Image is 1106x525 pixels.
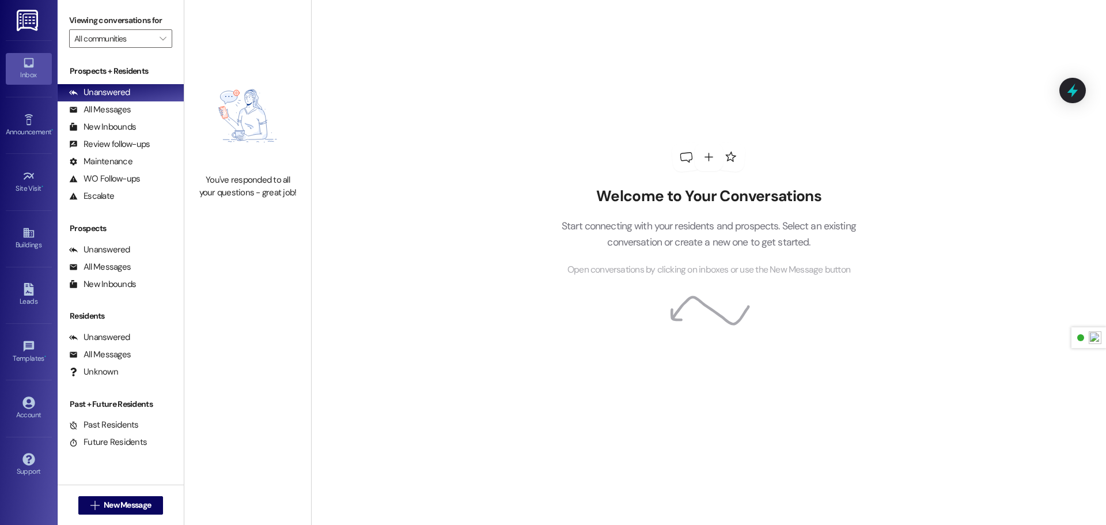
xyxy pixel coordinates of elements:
[6,223,52,254] a: Buildings
[44,353,46,361] span: •
[41,183,43,191] span: •
[69,244,130,256] div: Unanswered
[69,419,139,431] div: Past Residents
[90,501,99,510] i: 
[69,121,136,133] div: New Inbounds
[58,310,184,322] div: Residents
[544,218,873,251] p: Start connecting with your residents and prospects. Select an existing conversation or create a n...
[197,63,298,168] img: empty-state
[6,337,52,368] a: Templates •
[69,12,172,29] label: Viewing conversations for
[6,167,52,198] a: Site Visit •
[69,190,114,202] div: Escalate
[74,29,154,48] input: All communities
[567,263,850,277] span: Open conversations by clicking on inboxes or use the New Message button
[69,366,118,378] div: Unknown
[78,496,164,515] button: New Message
[197,174,298,199] div: You've responded to all your questions - great job!
[58,222,184,235] div: Prospects
[58,65,184,77] div: Prospects + Residents
[17,10,40,31] img: ResiDesk Logo
[6,53,52,84] a: Inbox
[51,126,53,134] span: •
[69,278,136,290] div: New Inbounds
[544,187,873,206] h2: Welcome to Your Conversations
[69,104,131,116] div: All Messages
[69,436,147,448] div: Future Residents
[69,261,131,273] div: All Messages
[6,450,52,481] a: Support
[6,280,52,311] a: Leads
[69,349,131,361] div: All Messages
[69,138,150,150] div: Review follow-ups
[69,156,132,168] div: Maintenance
[58,398,184,410] div: Past + Future Residents
[69,86,130,99] div: Unanswered
[69,173,140,185] div: WO Follow-ups
[69,331,130,343] div: Unanswered
[104,499,151,511] span: New Message
[160,34,166,43] i: 
[6,393,52,424] a: Account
